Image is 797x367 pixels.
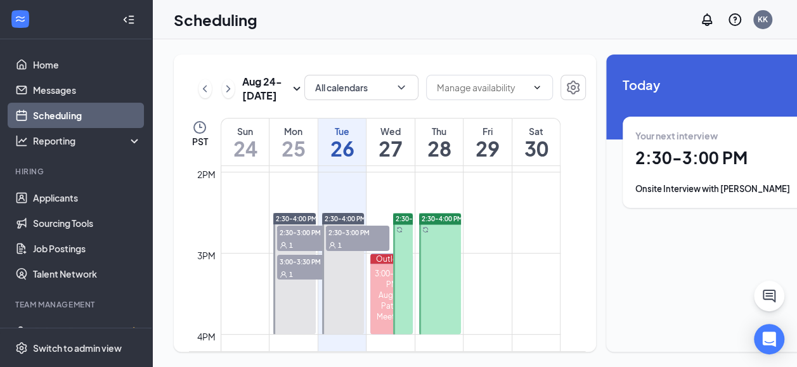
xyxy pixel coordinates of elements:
[366,119,415,165] a: August 27, 2025
[222,79,235,98] button: ChevronRight
[370,289,413,321] div: August Patch Meeting
[222,81,235,96] svg: ChevronRight
[174,9,257,30] h1: Scheduling
[463,119,512,165] a: August 29, 2025
[33,318,141,344] a: OnboardingCrown
[512,119,560,165] a: August 30, 2025
[198,81,211,96] svg: ChevronLeft
[370,267,413,289] div: 3:00-4:00 PM
[328,241,336,249] svg: User
[269,119,318,165] a: August 25, 2025
[338,241,342,250] span: 1
[33,103,141,128] a: Scheduling
[33,342,122,354] div: Switch to admin view
[198,79,212,98] button: ChevronLeft
[318,138,366,159] h1: 26
[370,254,413,264] div: Outlook
[326,226,389,238] span: 2:30-3:00 PM
[280,271,287,278] svg: User
[221,138,269,159] h1: 24
[195,330,218,344] div: 4pm
[221,119,269,165] a: August 24, 2025
[242,75,289,103] h3: Aug 24 - [DATE]
[699,12,715,27] svg: Notifications
[532,82,542,93] svg: ChevronDown
[33,210,141,236] a: Sourcing Tools
[758,14,768,25] div: KK
[396,226,403,233] svg: Sync
[277,226,340,238] span: 2:30-3:00 PM
[195,248,218,262] div: 3pm
[422,226,429,233] svg: Sync
[195,167,218,181] div: 2pm
[33,77,141,103] a: Messages
[318,125,366,138] div: Tue
[280,241,287,249] svg: User
[14,13,27,25] svg: WorkstreamLogo
[560,75,586,103] a: Settings
[277,255,340,267] span: 3:00-3:30 PM
[366,138,415,159] h1: 27
[269,138,318,159] h1: 25
[422,214,463,223] span: 2:30-4:00 PM
[437,80,527,94] input: Manage availability
[33,185,141,210] a: Applicants
[325,214,366,223] span: 2:30-4:00 PM
[15,299,139,310] div: Team Management
[33,261,141,287] a: Talent Network
[15,134,28,147] svg: Analysis
[289,270,293,279] span: 1
[33,52,141,77] a: Home
[289,81,304,96] svg: SmallChevronDown
[276,214,317,223] span: 2:30-4:00 PM
[727,12,742,27] svg: QuestionInfo
[395,81,408,94] svg: ChevronDown
[33,236,141,261] a: Job Postings
[463,125,512,138] div: Fri
[221,125,269,138] div: Sun
[192,120,207,135] svg: Clock
[566,80,581,95] svg: Settings
[415,119,463,165] a: August 28, 2025
[396,214,437,223] span: 2:30-4:00 PM
[512,125,560,138] div: Sat
[415,138,463,159] h1: 28
[463,138,512,159] h1: 29
[122,13,135,26] svg: Collapse
[318,119,366,165] a: August 26, 2025
[33,134,142,147] div: Reporting
[761,288,777,304] svg: ChatActive
[15,166,139,177] div: Hiring
[289,241,293,250] span: 1
[415,125,463,138] div: Thu
[512,138,560,159] h1: 30
[269,125,318,138] div: Mon
[754,324,784,354] div: Open Intercom Messenger
[15,342,28,354] svg: Settings
[304,75,418,100] button: All calendarsChevronDown
[754,281,784,311] button: ChatActive
[366,125,415,138] div: Wed
[560,75,586,100] button: Settings
[192,135,208,148] span: PST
